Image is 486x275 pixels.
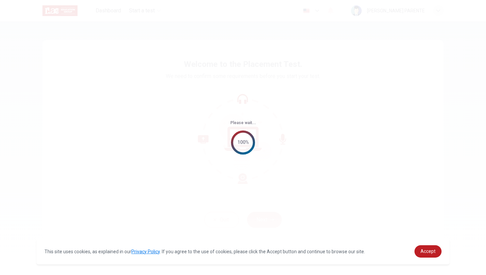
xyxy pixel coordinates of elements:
a: Privacy Policy [131,249,160,254]
div: cookieconsent [36,239,450,264]
span: Accept [420,249,436,254]
span: This site uses cookies, as explained in our . If you agree to the use of cookies, please click th... [44,249,365,254]
a: dismiss cookie message [414,245,442,258]
div: 100% [237,139,249,146]
span: Please wait... [230,120,256,125]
